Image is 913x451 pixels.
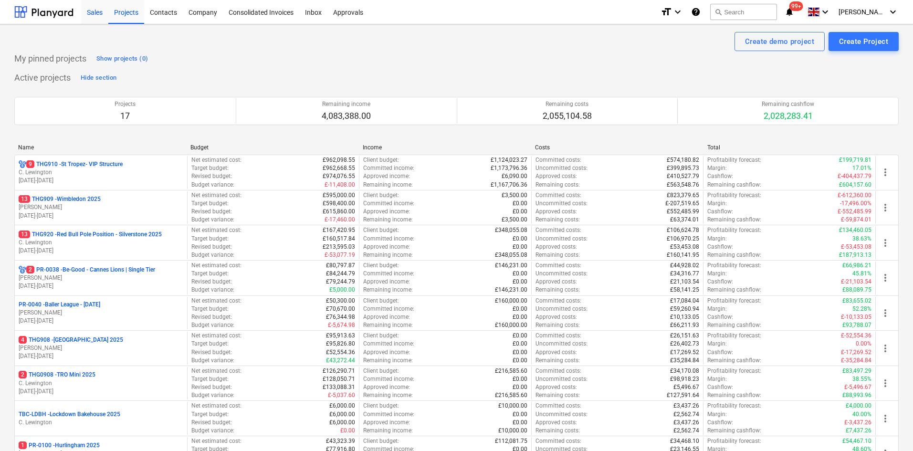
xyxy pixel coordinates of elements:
[323,367,355,375] p: £126,290.71
[707,348,733,357] p: Cashflow :
[19,410,183,427] div: TBC-LDBH -Lockdown Bakehouse 2025C. Lewington
[96,53,148,64] div: Show projects (0)
[670,262,699,270] p: £44,928.02
[535,297,581,305] p: Committed costs :
[707,235,727,243] p: Margin :
[535,286,580,294] p: Remaining costs :
[78,70,119,85] button: Hide section
[852,375,871,383] p: 38.55%
[670,340,699,348] p: £26,402.73
[325,216,355,224] p: £-17,460.00
[670,321,699,329] p: £66,211.93
[363,375,414,383] p: Committed income :
[19,309,183,317] p: [PERSON_NAME]
[670,286,699,294] p: £58,141.25
[670,270,699,278] p: £34,316.77
[667,164,699,172] p: £399,895.73
[852,305,871,313] p: 52.28%
[513,235,527,243] p: £0.00
[19,301,100,309] p: PR-0040 - Baller League - [DATE]
[543,110,592,122] p: 2,055,104.58
[363,164,414,172] p: Committed income :
[535,332,581,340] p: Committed costs :
[19,231,30,238] span: 13
[707,286,761,294] p: Remaining cashflow :
[707,357,761,365] p: Remaining cashflow :
[543,100,592,108] p: Remaining costs
[840,199,871,208] p: -17,496.00%
[19,266,26,274] div: Project has multi currencies enabled
[19,352,183,360] p: [DATE] - [DATE]
[707,262,761,270] p: Profitability forecast :
[19,441,27,449] span: 1
[839,181,871,189] p: £604,157.60
[502,172,527,180] p: £6,090.00
[535,305,588,313] p: Uncommitted costs :
[841,243,871,251] p: £-53,453.08
[535,164,588,172] p: Uncommitted costs :
[513,208,527,216] p: £0.00
[819,6,831,18] i: keyboard_arrow_down
[789,1,803,11] span: 99+
[535,226,581,234] p: Committed costs :
[19,301,183,325] div: PR-0040 -Baller League - [DATE][PERSON_NAME][DATE]-[DATE]
[707,243,733,251] p: Cashflow :
[326,332,355,340] p: £95,913.63
[667,181,699,189] p: £563,548.76
[322,110,371,122] p: 4,083,388.00
[191,297,241,305] p: Net estimated cost :
[707,191,761,199] p: Profitability forecast :
[513,199,527,208] p: £0.00
[323,226,355,234] p: £167,420.95
[491,181,527,189] p: £1,167,706.36
[670,278,699,286] p: £21,103.54
[19,379,183,388] p: C. Lewington
[325,181,355,189] p: £-11,408.00
[667,251,699,259] p: £160,141.95
[513,332,527,340] p: £0.00
[513,278,527,286] p: £0.00
[707,321,761,329] p: Remaining cashflow :
[363,286,413,294] p: Remaining income :
[880,272,891,283] span: more_vert
[190,144,355,151] div: Budget
[670,216,699,224] p: £63,374.01
[326,262,355,270] p: £80,797.87
[363,332,399,340] p: Client budget :
[667,208,699,216] p: £552,485.99
[829,32,899,51] button: Create Project
[81,73,116,84] div: Hide section
[191,191,241,199] p: Net estimated cost :
[191,216,234,224] p: Budget variance :
[535,375,588,383] p: Uncommitted costs :
[880,413,891,424] span: more_vert
[363,297,399,305] p: Client budget :
[325,251,355,259] p: £-53,077.19
[495,286,527,294] p: £146,231.00
[841,313,871,321] p: £-10,133.05
[19,441,100,450] p: PR-0100 - Hurlingham 2025
[323,172,355,180] p: £974,076.55
[191,332,241,340] p: Net estimated cost :
[363,348,410,357] p: Approved income :
[363,235,414,243] p: Committed income :
[707,305,727,313] p: Margin :
[852,270,871,278] p: 45.81%
[26,266,34,273] span: 2
[661,6,672,18] i: format_size
[363,340,414,348] p: Committed income :
[495,251,527,259] p: £348,055.08
[19,388,183,396] p: [DATE] - [DATE]
[323,156,355,164] p: £962,098.55
[19,344,183,352] p: [PERSON_NAME]
[19,195,183,220] div: 13THG909 -Wimbledon 2025[PERSON_NAME][DATE]-[DATE]
[665,199,699,208] p: £-207,519.65
[670,375,699,383] p: £98,918.23
[323,199,355,208] p: £598,400.00
[880,167,891,178] span: more_vert
[326,278,355,286] p: £79,244.79
[502,191,527,199] p: £3,500.00
[513,313,527,321] p: £0.00
[535,144,700,151] div: Costs
[838,172,871,180] p: £-404,437.79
